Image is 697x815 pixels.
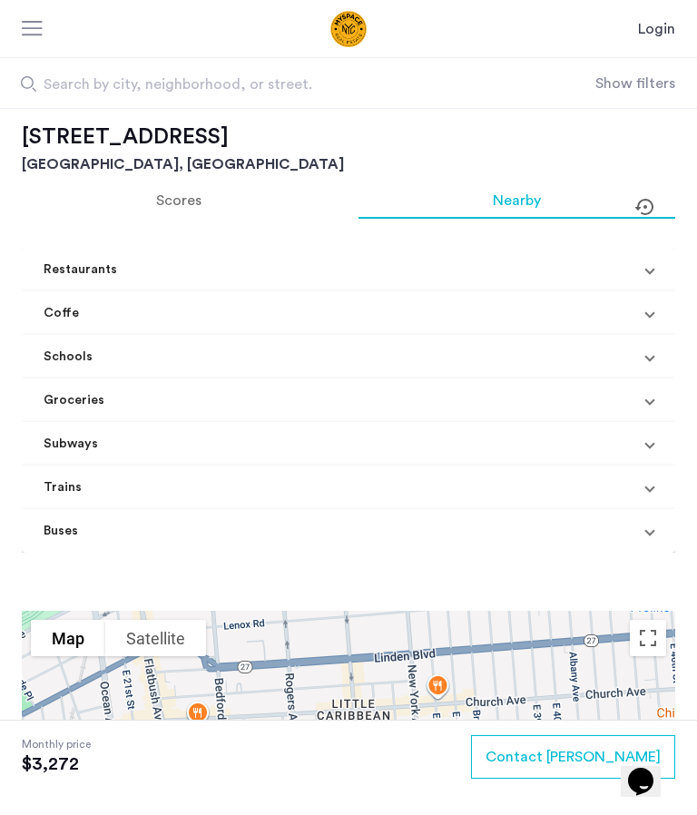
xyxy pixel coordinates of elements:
mat-panel-title: Schools [44,348,632,367]
mat-panel-title: Restaurants [44,260,632,280]
span: $3,272 [22,753,91,775]
mat-panel-title: Trains [44,478,632,497]
mat-expansion-panel-header: Restaurants [22,248,675,291]
button: Show satellite imagery [105,620,206,656]
span: Nearby [493,193,541,208]
mat-expansion-panel-header: Schools [22,335,675,378]
img: logo [260,11,437,47]
mat-panel-title: Subways [44,435,632,454]
span: Scores [156,193,201,208]
mat-expansion-panel-header: Buses [22,509,675,553]
button: button [471,735,675,779]
mat-expansion-panel-header: Groceries [22,378,675,422]
mat-panel-title: Coffe [44,304,632,323]
a: Login [638,18,675,40]
mat-panel-title: Buses [44,522,632,541]
button: Show street map [31,620,105,656]
span: Contact [PERSON_NAME] [486,746,661,768]
button: Show or hide filters [595,73,675,94]
h3: [GEOGRAPHIC_DATA], [GEOGRAPHIC_DATA] [22,153,675,175]
span: Monthly price [22,735,91,753]
h2: [STREET_ADDRESS] [22,121,675,153]
iframe: chat widget [621,742,679,797]
button: Toggle fullscreen view [630,620,666,656]
a: Cazamio Logo [260,11,437,47]
mat-expansion-panel-header: Subways [22,422,675,466]
mat-expansion-panel-header: Trains [22,466,675,509]
mat-panel-title: Groceries [44,391,632,410]
span: Search by city, neighborhood, or street. [44,74,520,95]
mat-expansion-panel-header: Coffe [22,291,675,335]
